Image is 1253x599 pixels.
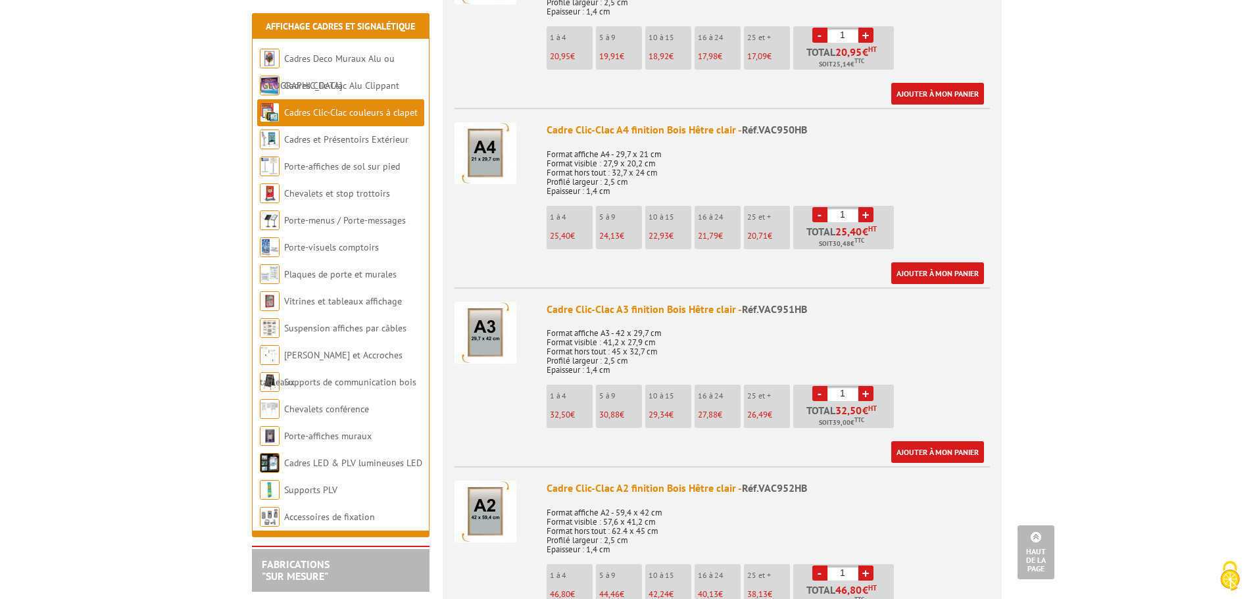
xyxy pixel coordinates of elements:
p: 25 et + [747,571,790,580]
span: 30,48 [833,239,850,249]
img: Cadres et Présentoirs Extérieur [260,130,280,149]
p: € [649,410,691,419]
a: Porte-menus / Porte-messages [284,214,406,226]
a: Suspension affiches par câbles [284,322,406,334]
img: Porte-affiches de sol sur pied [260,156,280,176]
p: € [599,590,642,599]
p: Total [797,405,894,428]
p: Format affiche A3 - 42 x 29,7 cm Format visible : 41,2 x 27,9 cm Format hors tout : 45 x 32,7 cm ... [547,320,990,375]
a: FABRICATIONS"Sur Mesure" [262,558,330,583]
p: € [550,590,593,599]
p: 10 à 15 [649,571,691,580]
a: Supports de communication bois [284,376,416,388]
a: Affichage Cadres et Signalétique [266,20,415,32]
p: € [698,590,741,599]
div: Cadre Clic-Clac A2 finition Bois Hêtre clair - [547,481,990,496]
a: Cadres et Présentoirs Extérieur [284,133,408,145]
a: Haut de la page [1018,525,1054,579]
p: 1 à 4 [550,571,593,580]
a: Chevalets conférence [284,403,369,415]
img: Porte-affiches muraux [260,426,280,446]
span: 25,40 [550,230,570,241]
img: Supports PLV [260,480,280,500]
a: Accessoires de fixation [284,511,375,523]
p: € [649,52,691,61]
span: 20,95 [550,51,570,62]
p: 5 à 9 [599,391,642,400]
span: 18,92 [649,51,669,62]
p: 5 à 9 [599,33,642,42]
img: Chevalets conférence [260,399,280,419]
p: € [599,231,642,241]
span: 17,09 [747,51,767,62]
img: Cadres Clic-Clac couleurs à clapet [260,103,280,122]
img: Cadres LED & PLV lumineuses LED [260,453,280,473]
p: 1 à 4 [550,33,593,42]
p: Format affiche A4 - 29,7 x 21 cm Format visible : 27,9 x 20,2 cm Format hors tout : 32,7 x 24 cm ... [547,141,990,196]
p: 1 à 4 [550,391,593,400]
img: Porte-visuels comptoirs [260,237,280,257]
span: 19,91 [599,51,620,62]
span: 32,50 [550,409,570,420]
a: + [858,207,873,222]
p: € [550,52,593,61]
p: € [550,410,593,419]
span: 20,95 [835,47,862,57]
a: Porte-affiches de sol sur pied [284,160,400,172]
p: 1 à 4 [550,212,593,222]
span: € [862,405,868,416]
p: € [747,590,790,599]
p: € [649,590,691,599]
span: Soit € [819,239,864,249]
p: 5 à 9 [599,571,642,580]
button: Cookies (fenêtre modale) [1207,554,1253,599]
a: + [858,386,873,401]
p: € [698,52,741,61]
p: 25 et + [747,391,790,400]
sup: TTC [854,416,864,423]
span: Réf.VAC950HB [742,123,807,136]
p: 10 à 15 [649,33,691,42]
p: Format affiche A2 - 59,4 x 42 cm Format visible : 57,6 x 41,2 cm Format hors tout : 62.4 x 45 cm ... [547,499,990,554]
span: 22,93 [649,230,669,241]
p: € [599,410,642,419]
a: Ajouter à mon panier [891,262,984,284]
p: 16 à 24 [698,33,741,42]
span: € [862,47,868,57]
a: Porte-affiches muraux [284,430,372,442]
span: 24,13 [599,230,620,241]
p: € [599,52,642,61]
img: Cadre Clic-Clac A2 finition Bois Hêtre clair [455,481,516,542]
span: 21,79 [698,230,718,241]
span: Soit € [819,59,864,70]
span: 20,71 [747,230,768,241]
a: Supports PLV [284,484,337,496]
a: + [858,565,873,581]
a: - [812,565,827,581]
a: Cadres Clic-Clac couleurs à clapet [284,107,418,118]
sup: TTC [854,57,864,64]
a: Cadres Deco Muraux Alu ou [GEOGRAPHIC_DATA] [260,53,395,91]
p: 25 et + [747,212,790,222]
p: Total [797,47,894,70]
sup: HT [868,45,877,54]
img: Cadres Deco Muraux Alu ou Bois [260,49,280,68]
p: 10 à 15 [649,391,691,400]
img: Cookies (fenêtre modale) [1214,560,1246,592]
p: 10 à 15 [649,212,691,222]
a: Porte-visuels comptoirs [284,241,379,253]
span: € [862,585,868,595]
div: Cadre Clic-Clac A3 finition Bois Hêtre clair - [547,302,990,317]
p: 16 à 24 [698,391,741,400]
span: 46,80 [835,585,862,595]
div: Cadre Clic-Clac A4 finition Bois Hêtre clair - [547,122,990,137]
img: Cadre Clic-Clac A4 finition Bois Hêtre clair [455,122,516,184]
p: € [649,231,691,241]
p: 16 à 24 [698,571,741,580]
span: 32,50 [835,405,862,416]
p: € [550,231,593,241]
p: 5 à 9 [599,212,642,222]
a: Ajouter à mon panier [891,83,984,105]
span: € [862,226,868,237]
a: Cadres LED & PLV lumineuses LED [284,457,422,469]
